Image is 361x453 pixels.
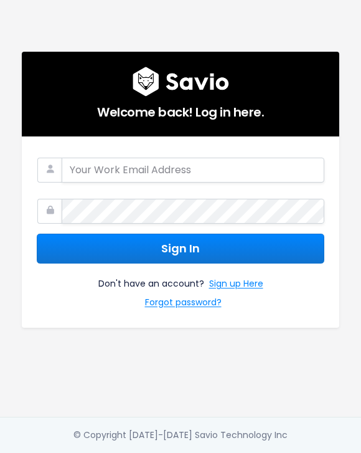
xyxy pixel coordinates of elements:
[62,158,324,183] input: Your Work Email Address
[209,276,263,294] a: Sign up Here
[37,97,324,122] h5: Welcome back! Log in here.
[145,295,222,313] a: Forgot password?
[73,427,288,443] div: © Copyright [DATE]-[DATE] Savio Technology Inc
[37,264,324,312] div: Don't have an account?
[37,234,324,264] button: Sign In
[133,67,229,97] img: logo600x187.a314fd40982d.png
